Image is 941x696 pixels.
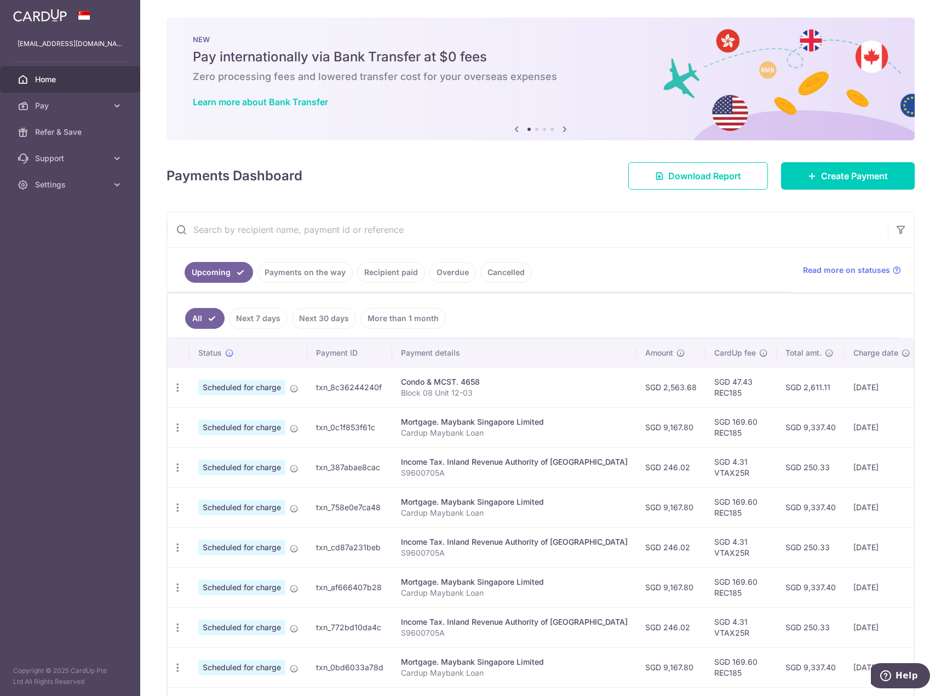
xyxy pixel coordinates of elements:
span: CardUp fee [714,347,756,358]
a: Learn more about Bank Transfer [193,96,328,107]
td: SGD 9,167.80 [636,647,705,687]
td: SGD 169.60 REC185 [705,407,777,447]
td: SGD 2,563.68 [636,367,705,407]
img: CardUp [13,9,67,22]
p: S9600705A [401,627,628,638]
td: SGD 4.31 VTAX25R [705,607,777,647]
span: Amount [645,347,673,358]
div: Mortgage. Maybank Singapore Limited [401,417,628,427]
a: All [185,308,225,329]
td: txn_cd87a231beb [307,527,392,567]
div: Mortgage. Maybank Singapore Limited [401,657,628,668]
div: Condo & MCST. 4658 [401,376,628,387]
h6: Zero processing fees and lowered transfer cost for your overseas expenses [193,70,888,83]
td: SGD 246.02 [636,527,705,567]
p: Cardup Maybank Loan [401,668,628,678]
td: [DATE] [845,407,919,447]
p: [EMAIL_ADDRESS][DOMAIN_NAME] [18,38,123,49]
td: SGD 250.33 [777,607,845,647]
td: SGD 169.60 REC185 [705,567,777,607]
td: [DATE] [845,527,919,567]
h5: Pay internationally via Bank Transfer at $0 fees [193,48,888,66]
td: SGD 169.60 REC185 [705,647,777,687]
td: SGD 246.02 [636,447,705,487]
a: Next 7 days [229,308,288,329]
a: Read more on statuses [803,265,901,276]
td: SGD 250.33 [777,447,845,487]
td: SGD 9,337.40 [777,487,845,527]
span: Scheduled for charge [198,420,285,435]
p: S9600705A [401,547,628,558]
span: Charge date [853,347,898,358]
td: [DATE] [845,607,919,647]
a: Upcoming [185,262,253,283]
p: Block 08 Unit 12-03 [401,387,628,398]
span: Scheduled for charge [198,580,285,595]
td: SGD 9,337.40 [777,647,845,687]
span: Download Report [668,169,741,182]
p: Cardup Maybank Loan [401,507,628,518]
td: txn_0c1f853f61c [307,407,392,447]
td: SGD 2,611.11 [777,367,845,407]
td: SGD 4.31 VTAX25R [705,527,777,567]
a: Overdue [429,262,476,283]
td: txn_8c36244240f [307,367,392,407]
a: Payments on the way [257,262,353,283]
td: SGD 246.02 [636,607,705,647]
input: Search by recipient name, payment id or reference [167,212,888,247]
a: Download Report [628,162,768,190]
span: Create Payment [821,169,888,182]
div: Mortgage. Maybank Singapore Limited [401,497,628,507]
span: Status [198,347,222,358]
a: Recipient paid [357,262,425,283]
span: Support [35,153,107,164]
span: Scheduled for charge [198,620,285,635]
a: Create Payment [781,162,915,190]
iframe: Opens a widget where you can find more information [871,663,930,691]
td: SGD 250.33 [777,527,845,567]
span: Total amt. [785,347,822,358]
span: Settings [35,179,107,190]
td: SGD 9,167.80 [636,407,705,447]
td: [DATE] [845,647,919,687]
span: Scheduled for charge [198,460,285,475]
p: Cardup Maybank Loan [401,587,628,598]
a: More than 1 month [360,308,446,329]
th: Payment ID [307,339,392,367]
span: Home [35,74,107,85]
h4: Payments Dashboard [167,166,302,186]
span: Scheduled for charge [198,660,285,675]
td: txn_af666407b28 [307,567,392,607]
a: Next 30 days [292,308,356,329]
div: Income Tax. Inland Revenue Authority of [GEOGRAPHIC_DATA] [401,457,628,467]
span: Scheduled for charge [198,500,285,515]
span: Pay [35,100,107,111]
td: SGD 9,337.40 [777,567,845,607]
p: NEW [193,35,888,44]
td: SGD 9,337.40 [777,407,845,447]
td: txn_0bd6033a78d [307,647,392,687]
td: SGD 47.43 REC185 [705,367,777,407]
p: Cardup Maybank Loan [401,427,628,438]
td: SGD 9,167.80 [636,567,705,607]
td: txn_758e0e7ca48 [307,487,392,527]
div: Income Tax. Inland Revenue Authority of [GEOGRAPHIC_DATA] [401,537,628,547]
td: txn_772bd10da4c [307,607,392,647]
a: Cancelled [480,262,532,283]
td: [DATE] [845,447,919,487]
span: Refer & Save [35,127,107,138]
div: Income Tax. Inland Revenue Authority of [GEOGRAPHIC_DATA] [401,617,628,627]
td: [DATE] [845,567,919,607]
td: SGD 169.60 REC185 [705,487,777,527]
td: txn_387abae8cac [307,447,392,487]
p: S9600705A [401,467,628,478]
td: SGD 4.31 VTAX25R [705,447,777,487]
span: Scheduled for charge [198,540,285,555]
span: Scheduled for charge [198,380,285,395]
img: Bank transfer banner [167,18,915,140]
th: Payment details [392,339,636,367]
div: Mortgage. Maybank Singapore Limited [401,577,628,587]
td: [DATE] [845,487,919,527]
td: [DATE] [845,367,919,407]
